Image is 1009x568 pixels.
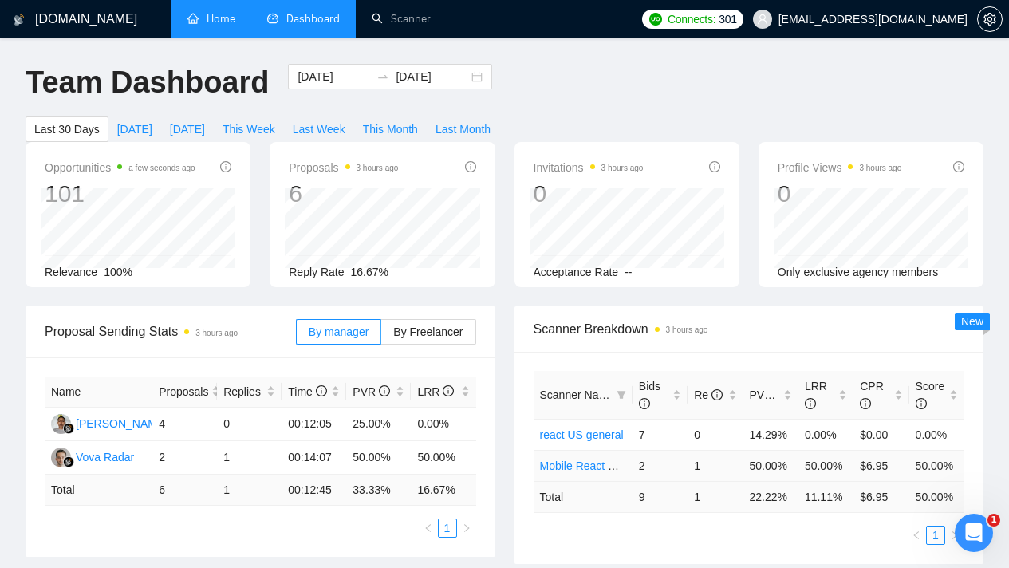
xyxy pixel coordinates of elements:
time: 3 hours ago [601,164,644,172]
img: gigradar-bm.png [63,423,74,434]
span: 100% [104,266,132,278]
span: PVR [353,385,390,398]
td: 0.00% [798,419,853,450]
span: info-circle [709,161,720,172]
span: Scanner Breakdown [534,319,965,339]
li: 1 [926,526,945,545]
span: Re [694,389,723,401]
span: Proposals [289,158,398,177]
span: 1 [987,514,1000,527]
td: 50.00% [411,441,475,475]
button: This Month [354,116,427,142]
th: Replies [217,377,282,408]
a: react US general [540,428,624,441]
span: Bids [639,380,660,410]
span: info-circle [711,389,723,400]
span: right [462,523,471,533]
td: 00:12:05 [282,408,346,441]
td: $ 6.95 [853,481,908,512]
button: left [419,519,438,538]
button: left [907,526,926,545]
td: 0.00% [411,408,475,441]
td: 4 [152,408,217,441]
span: [DATE] [117,120,152,138]
span: Connects: [668,10,715,28]
span: right [950,531,960,540]
span: Replies [223,383,263,400]
span: info-circle [860,398,871,409]
span: [DATE] [170,120,205,138]
time: a few seconds ago [128,164,195,172]
time: 3 hours ago [357,164,399,172]
span: New [961,315,983,328]
td: 50.00 % [909,481,964,512]
img: logo [14,7,25,33]
td: 16.67 % [411,475,475,506]
span: This Month [363,120,418,138]
span: -- [625,266,632,278]
button: This Week [214,116,284,142]
th: Proposals [152,377,217,408]
a: homeHome [187,12,235,26]
td: 50.00% [798,450,853,481]
h1: Team Dashboard [26,64,269,101]
span: info-circle [953,161,964,172]
span: Scanner Name [540,389,614,401]
button: Last Month [427,116,499,142]
img: VR [51,448,71,467]
a: VRVova Radar [51,450,134,463]
span: Last 30 Days [34,120,100,138]
span: CPR [860,380,884,410]
span: Proposals [159,383,208,400]
span: setting [978,13,1002,26]
span: Relevance [45,266,97,278]
span: Time [288,385,326,398]
td: 50.00% [743,450,798,481]
img: upwork-logo.png [649,13,662,26]
span: Only exclusive agency members [778,266,939,278]
a: 1 [927,527,944,544]
td: 00:14:07 [282,441,346,475]
th: Name [45,377,152,408]
div: 101 [45,179,195,209]
span: Last Month [436,120,491,138]
span: Opportunities [45,158,195,177]
span: filter [617,390,626,400]
td: 0 [217,408,282,441]
span: info-circle [316,385,327,396]
button: [DATE] [108,116,161,142]
div: [PERSON_NAME] [76,415,168,432]
td: 1 [217,475,282,506]
li: Next Page [457,519,476,538]
span: 301 [719,10,736,28]
td: 7 [633,419,688,450]
div: 0 [534,179,644,209]
li: 1 [438,519,457,538]
span: to [376,70,389,83]
td: 50.00% [346,441,411,475]
span: By manager [309,325,369,338]
span: info-circle [805,398,816,409]
td: 25.00% [346,408,411,441]
td: 6 [152,475,217,506]
td: 50.00% [909,450,964,481]
td: 00:12:45 [282,475,346,506]
div: 0 [778,179,902,209]
input: End date [396,68,468,85]
td: $6.95 [853,450,908,481]
td: 0 [688,419,743,450]
a: 1 [439,519,456,537]
td: 1 [688,481,743,512]
td: Total [45,475,152,506]
span: This Week [223,120,275,138]
span: left [912,531,921,540]
a: Mobile React Native US [540,460,659,472]
div: Vova Radar [76,448,134,466]
td: 11.11 % [798,481,853,512]
td: 1 [217,441,282,475]
div: 6 [289,179,398,209]
span: info-circle [639,398,650,409]
td: 22.22 % [743,481,798,512]
span: Dashboard [286,12,340,26]
td: 14.29% [743,419,798,450]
